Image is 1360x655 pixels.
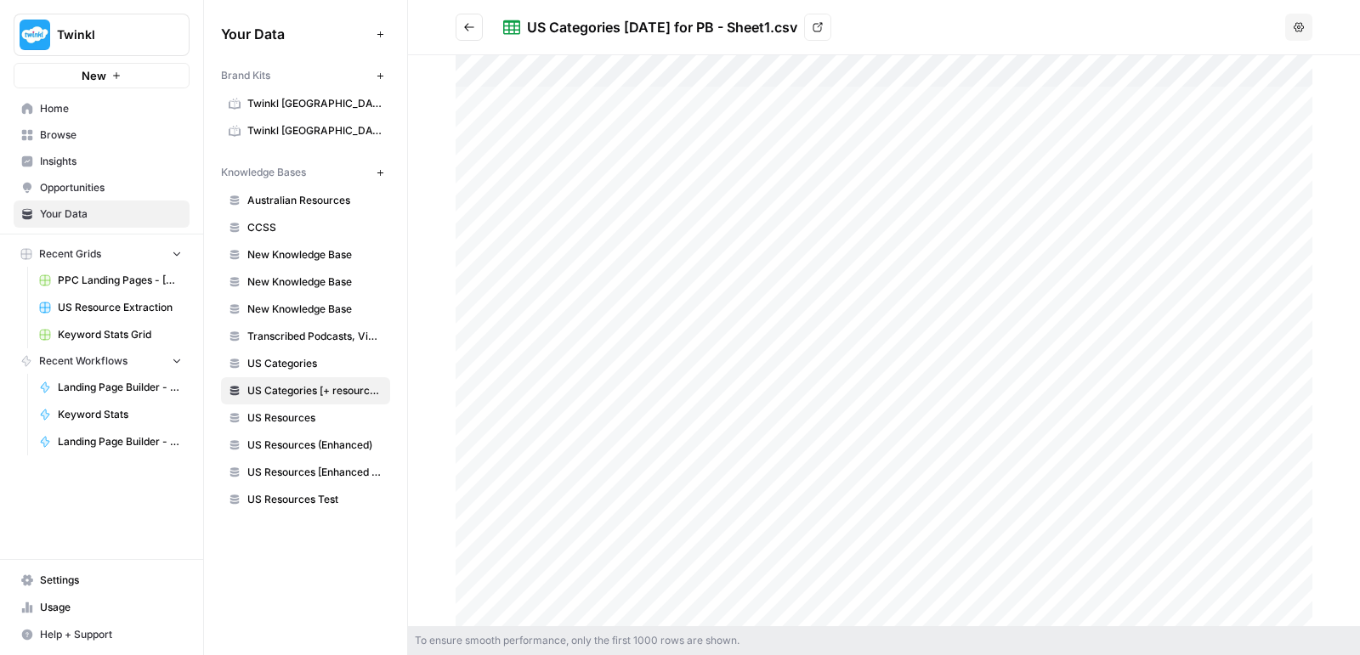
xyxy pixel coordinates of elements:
[247,274,382,290] span: New Knowledge Base
[31,428,190,455] a: Landing Page Builder - Alt 1
[82,67,106,84] span: New
[221,350,390,377] a: US Categories
[58,300,182,315] span: US Resource Extraction
[40,180,182,195] span: Opportunities
[14,200,190,228] a: Your Data
[247,410,382,426] span: US Resources
[247,123,382,138] span: Twinkl [GEOGRAPHIC_DATA]
[40,101,182,116] span: Home
[58,327,182,342] span: Keyword Stats Grid
[31,267,190,294] a: PPC Landing Pages - [GEOGRAPHIC_DATA]
[40,573,182,588] span: Settings
[31,294,190,321] a: US Resource Extraction
[40,154,182,169] span: Insights
[221,323,390,350] a: Transcribed Podcasts, Videos, etc.
[221,432,390,459] a: US Resources (Enhanced)
[14,148,190,175] a: Insights
[31,401,190,428] a: Keyword Stats
[247,492,382,507] span: US Resources Test
[58,380,182,395] span: Landing Page Builder - [GEOGRAPHIC_DATA]
[57,26,160,43] span: Twinkl
[14,121,190,149] a: Browse
[58,407,182,422] span: Keyword Stats
[14,348,190,374] button: Recent Workflows
[14,174,190,201] a: Opportunities
[40,627,182,642] span: Help + Support
[527,17,797,37] div: US Categories [DATE] for PB - Sheet1.csv
[247,247,382,263] span: New Knowledge Base
[221,187,390,214] a: Australian Resources
[221,214,390,241] a: CCSS
[247,438,382,453] span: US Resources (Enhanced)
[221,68,270,83] span: Brand Kits
[221,486,390,513] a: US Resources Test
[31,374,190,401] a: Landing Page Builder - [GEOGRAPHIC_DATA]
[14,14,190,56] button: Workspace: Twinkl
[39,246,101,262] span: Recent Grids
[14,241,190,267] button: Recent Grids
[221,296,390,323] a: New Knowledge Base
[221,404,390,432] a: US Resources
[221,24,370,44] span: Your Data
[247,383,382,398] span: US Categories [+ resource count]
[247,356,382,371] span: US Categories
[14,594,190,621] a: Usage
[221,377,390,404] a: US Categories [+ resource count]
[247,220,382,235] span: CCSS
[14,567,190,594] a: Settings
[14,95,190,122] a: Home
[221,117,390,144] a: Twinkl [GEOGRAPHIC_DATA]
[40,600,182,615] span: Usage
[247,329,382,344] span: Transcribed Podcasts, Videos, etc.
[408,626,1360,655] div: To ensure smooth performance, only the first 1000 rows are shown.
[39,353,127,369] span: Recent Workflows
[58,434,182,449] span: Landing Page Builder - Alt 1
[14,63,190,88] button: New
[247,302,382,317] span: New Knowledge Base
[247,465,382,480] span: US Resources [Enhanced + Review Count]
[40,206,182,222] span: Your Data
[456,14,483,41] button: Go back
[40,127,182,143] span: Browse
[31,321,190,348] a: Keyword Stats Grid
[14,621,190,648] button: Help + Support
[58,273,182,288] span: PPC Landing Pages - [GEOGRAPHIC_DATA]
[221,165,306,180] span: Knowledge Bases
[20,20,50,50] img: Twinkl Logo
[247,193,382,208] span: Australian Resources
[221,459,390,486] a: US Resources [Enhanced + Review Count]
[221,241,390,268] a: New Knowledge Base
[247,96,382,111] span: Twinkl [GEOGRAPHIC_DATA]
[221,90,390,117] a: Twinkl [GEOGRAPHIC_DATA]
[221,268,390,296] a: New Knowledge Base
